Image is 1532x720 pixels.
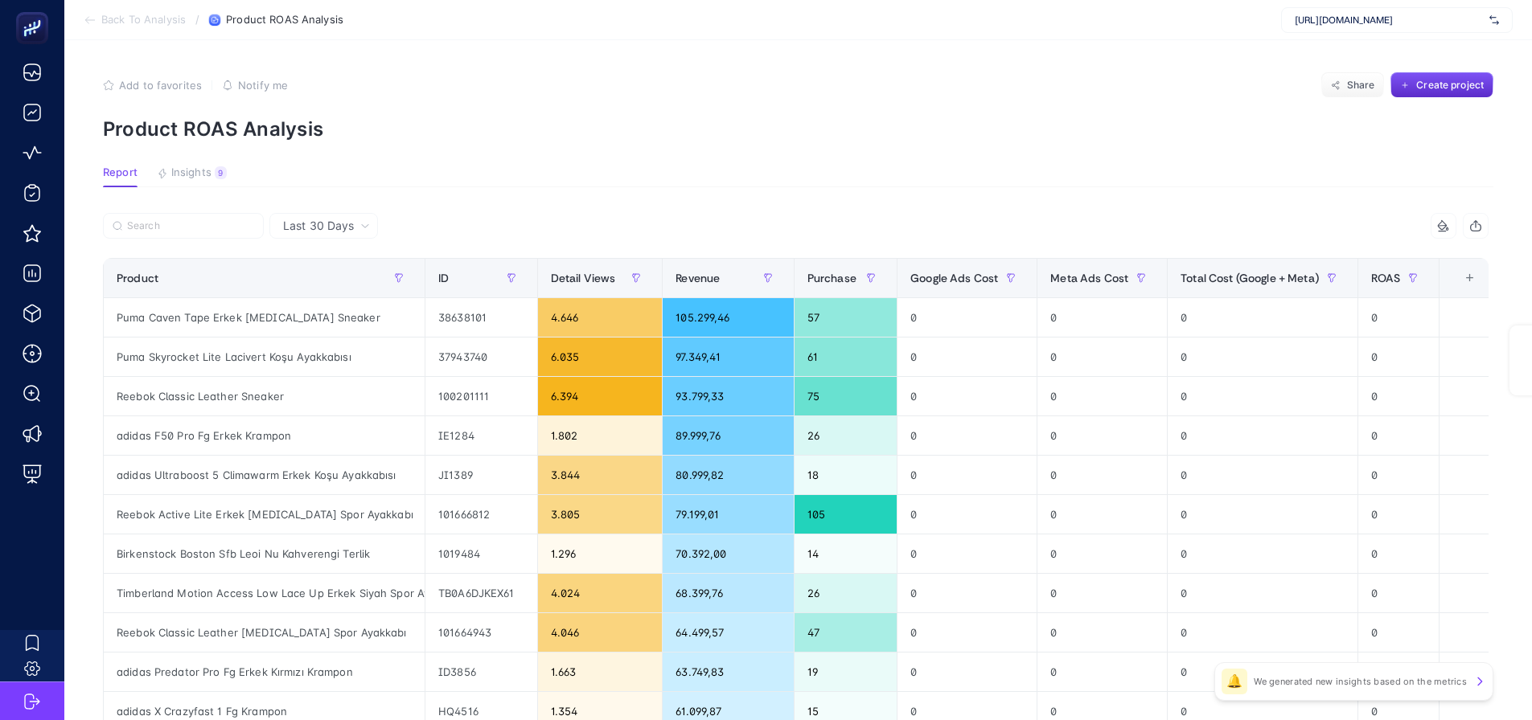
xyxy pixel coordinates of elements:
[425,337,537,376] div: 37943740
[226,14,343,27] span: Product ROAS Analysis
[1358,652,1440,691] div: 0
[1489,12,1499,28] img: svg%3e
[119,79,202,92] span: Add to favorites
[1050,272,1128,284] span: Meta Ads Cost
[795,298,897,337] div: 57
[897,613,1037,652] div: 0
[897,416,1037,455] div: 0
[538,416,663,455] div: 1.802
[425,495,537,534] div: 101666812
[425,377,537,415] div: 100201111
[897,298,1037,337] div: 0
[795,456,897,494] div: 18
[795,534,897,573] div: 14
[1037,495,1167,534] div: 0
[663,613,793,652] div: 64.499,57
[897,337,1037,376] div: 0
[1358,574,1440,612] div: 0
[663,337,793,376] div: 97.349,41
[425,652,537,691] div: ID3856
[104,495,425,534] div: Reebok Active Lite Erkek [MEDICAL_DATA] Spor Ayakkabı
[1168,456,1357,494] div: 0
[897,534,1037,573] div: 0
[1358,416,1440,455] div: 0
[538,337,663,376] div: 6.035
[663,574,793,612] div: 68.399,76
[238,79,288,92] span: Notify me
[104,613,425,652] div: Reebok Classic Leather [MEDICAL_DATA] Spor Ayakkabı
[897,652,1037,691] div: 0
[425,574,537,612] div: TB0A6DJKEX61
[538,534,663,573] div: 1.296
[551,272,616,284] span: Detail Views
[104,456,425,494] div: adidas Ultraboost 5 Climawarm Erkek Koşu Ayakkabısı
[425,534,537,573] div: 1019484
[103,166,138,179] span: Report
[222,79,288,92] button: Notify me
[104,377,425,415] div: Reebok Classic Leather Sneaker
[1295,14,1483,27] span: [URL][DOMAIN_NAME]
[215,166,227,179] div: 9
[101,14,186,27] span: Back To Analysis
[1037,377,1167,415] div: 0
[1037,337,1167,376] div: 0
[1358,534,1440,573] div: 0
[1037,456,1167,494] div: 0
[676,272,720,284] span: Revenue
[1347,79,1375,92] span: Share
[1037,574,1167,612] div: 0
[425,298,537,337] div: 38638101
[171,166,212,179] span: Insights
[1358,495,1440,534] div: 0
[538,574,663,612] div: 4.024
[897,456,1037,494] div: 0
[538,613,663,652] div: 4.046
[663,495,793,534] div: 79.199,01
[1181,272,1319,284] span: Total Cost (Google + Meta)
[1037,534,1167,573] div: 0
[1037,652,1167,691] div: 0
[283,218,354,234] span: Last 30 Days
[1222,669,1247,694] div: 🔔
[425,613,537,652] div: 101664943
[1455,272,1485,284] div: +
[1416,79,1484,92] span: Create project
[1168,495,1357,534] div: 0
[438,272,449,284] span: ID
[104,574,425,612] div: Timberland Motion Access Low Lace Up Erkek Siyah Spor Ayakkabı
[104,298,425,337] div: Puma Caven Tape Erkek [MEDICAL_DATA] Sneaker
[663,456,793,494] div: 80.999,82
[1452,272,1465,307] div: 9 items selected
[1037,298,1167,337] div: 0
[1358,298,1440,337] div: 0
[795,416,897,455] div: 26
[1254,675,1467,688] p: We generated new insights based on the metrics
[1358,456,1440,494] div: 0
[1358,377,1440,415] div: 0
[663,416,793,455] div: 89.999,76
[538,652,663,691] div: 1.663
[663,652,793,691] div: 63.749,83
[795,495,897,534] div: 105
[1390,72,1493,98] button: Create project
[795,337,897,376] div: 61
[1168,416,1357,455] div: 0
[795,613,897,652] div: 47
[103,79,202,92] button: Add to favorites
[807,272,856,284] span: Purchase
[104,652,425,691] div: adidas Predator Pro Fg Erkek Kırmızı Krampon
[538,377,663,415] div: 6.394
[663,534,793,573] div: 70.392,00
[1168,377,1357,415] div: 0
[1168,534,1357,573] div: 0
[104,337,425,376] div: Puma Skyrocket Lite Lacivert Koşu Ayakkabısı
[1168,574,1357,612] div: 0
[795,652,897,691] div: 19
[897,574,1037,612] div: 0
[897,495,1037,534] div: 0
[1037,416,1167,455] div: 0
[538,298,663,337] div: 4.646
[425,416,537,455] div: IE1284
[1037,613,1167,652] div: 0
[1168,613,1357,652] div: 0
